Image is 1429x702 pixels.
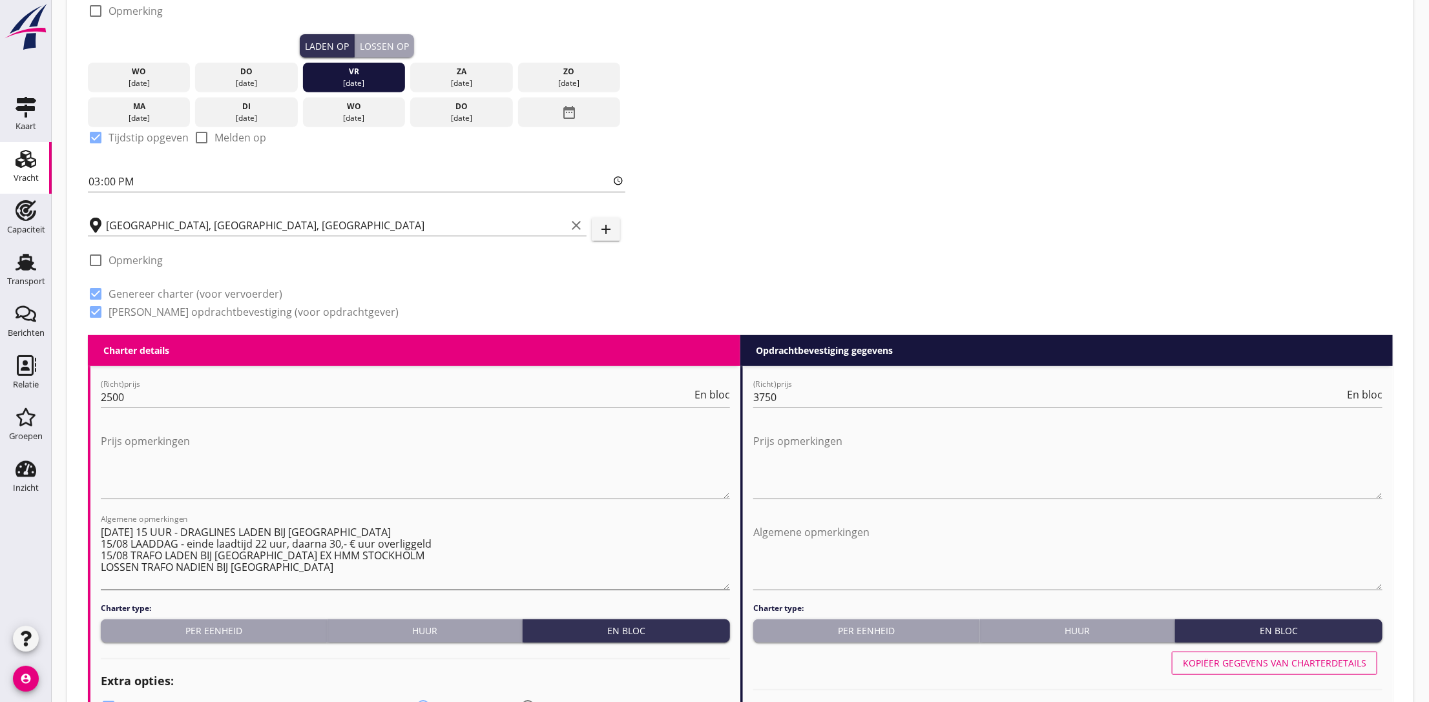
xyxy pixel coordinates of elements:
div: Per eenheid [758,624,974,637]
textarea: Prijs opmerkingen [753,431,1382,499]
div: ma [91,101,187,112]
div: di [198,101,295,112]
button: En bloc [523,619,730,643]
div: Berichten [8,329,45,337]
div: Per eenheid [106,624,322,637]
img: logo-small.a267ee39.svg [3,3,49,51]
i: account_circle [13,666,39,692]
label: Genereer charter (voor vervoerder) [109,287,282,300]
label: [PERSON_NAME] opdrachtbevestiging (voor opdrachtgever) [109,305,399,318]
div: vr [306,66,402,77]
div: [DATE] [91,77,187,89]
div: [DATE] [198,77,295,89]
h2: Extra opties: [101,672,730,690]
div: Kaart [16,122,36,130]
button: Per eenheid [101,619,328,643]
div: za [413,66,510,77]
div: En bloc [528,624,725,637]
div: Huur [333,624,517,637]
textarea: Prijs opmerkingen [101,431,730,499]
div: Vracht [14,174,39,182]
button: En bloc [1175,619,1382,643]
div: Groepen [9,432,43,440]
button: Lossen op [355,34,414,57]
button: Laden op [300,34,355,57]
div: [DATE] [413,77,510,89]
i: clear [568,218,584,233]
div: wo [306,101,402,112]
button: Huur [980,619,1175,643]
div: Inzicht [13,484,39,492]
label: Melden op [214,131,266,144]
div: Laden op [305,39,349,53]
div: Kopiëer gegevens van charterdetails [1183,656,1366,670]
div: do [413,101,510,112]
span: En bloc [1347,389,1382,400]
input: (Richt)prijs [753,387,1344,408]
i: date_range [561,101,577,124]
button: Kopiëer gegevens van charterdetails [1172,652,1377,675]
div: [DATE] [413,112,510,124]
button: Huur [328,619,523,643]
div: Transport [7,277,45,285]
div: Relatie [13,380,39,389]
div: [DATE] [521,77,618,89]
div: do [198,66,295,77]
div: [DATE] [91,112,187,124]
label: Opmerking [109,254,163,267]
div: En bloc [1180,624,1377,637]
div: Huur [985,624,1169,637]
label: Tijdstip opgeven [109,131,189,144]
div: Capaciteit [7,225,45,234]
span: En bloc [694,389,730,400]
label: Opmerking [109,5,163,17]
input: (Richt)prijs [101,387,692,408]
textarea: Algemene opmerkingen [101,522,730,590]
div: [DATE] [306,77,402,89]
textarea: Algemene opmerkingen [753,522,1382,590]
div: zo [521,66,618,77]
div: [DATE] [306,112,402,124]
h4: Charter type: [101,603,730,614]
input: Losplaats [106,215,566,236]
div: wo [91,66,187,77]
div: [DATE] [198,112,295,124]
div: Lossen op [360,39,409,53]
h4: Charter type: [753,603,1382,614]
button: Per eenheid [753,619,980,643]
i: add [598,222,614,237]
